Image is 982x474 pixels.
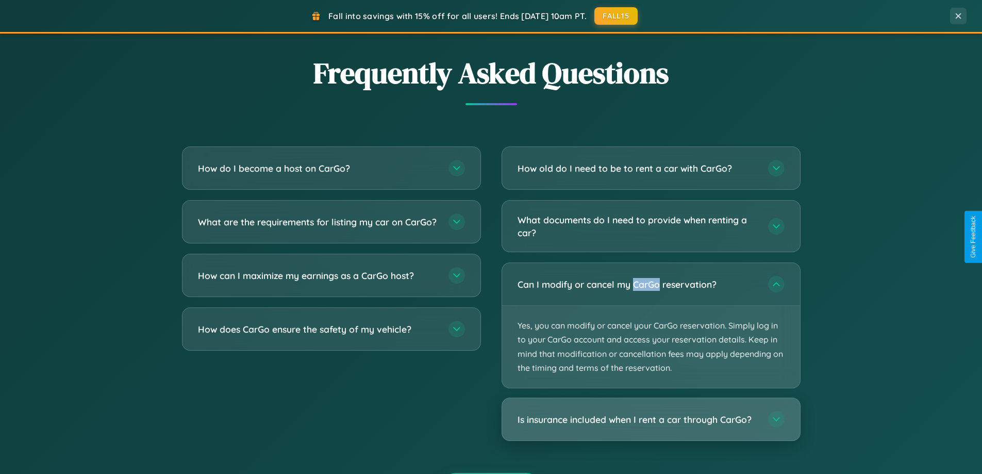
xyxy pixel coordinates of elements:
h3: Is insurance included when I rent a car through CarGo? [518,413,758,426]
h3: How old do I need to be to rent a car with CarGo? [518,162,758,175]
h3: What documents do I need to provide when renting a car? [518,214,758,239]
p: Yes, you can modify or cancel your CarGo reservation. Simply log in to your CarGo account and acc... [502,306,800,388]
h3: Can I modify or cancel my CarGo reservation? [518,278,758,291]
h3: How does CarGo ensure the safety of my vehicle? [198,323,438,336]
div: Give Feedback [970,216,977,258]
span: Fall into savings with 15% off for all users! Ends [DATE] 10am PT. [328,11,587,21]
h3: What are the requirements for listing my car on CarGo? [198,216,438,228]
h3: How can I maximize my earnings as a CarGo host? [198,269,438,282]
h2: Frequently Asked Questions [182,53,801,93]
h3: How do I become a host on CarGo? [198,162,438,175]
button: FALL15 [594,7,638,25]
